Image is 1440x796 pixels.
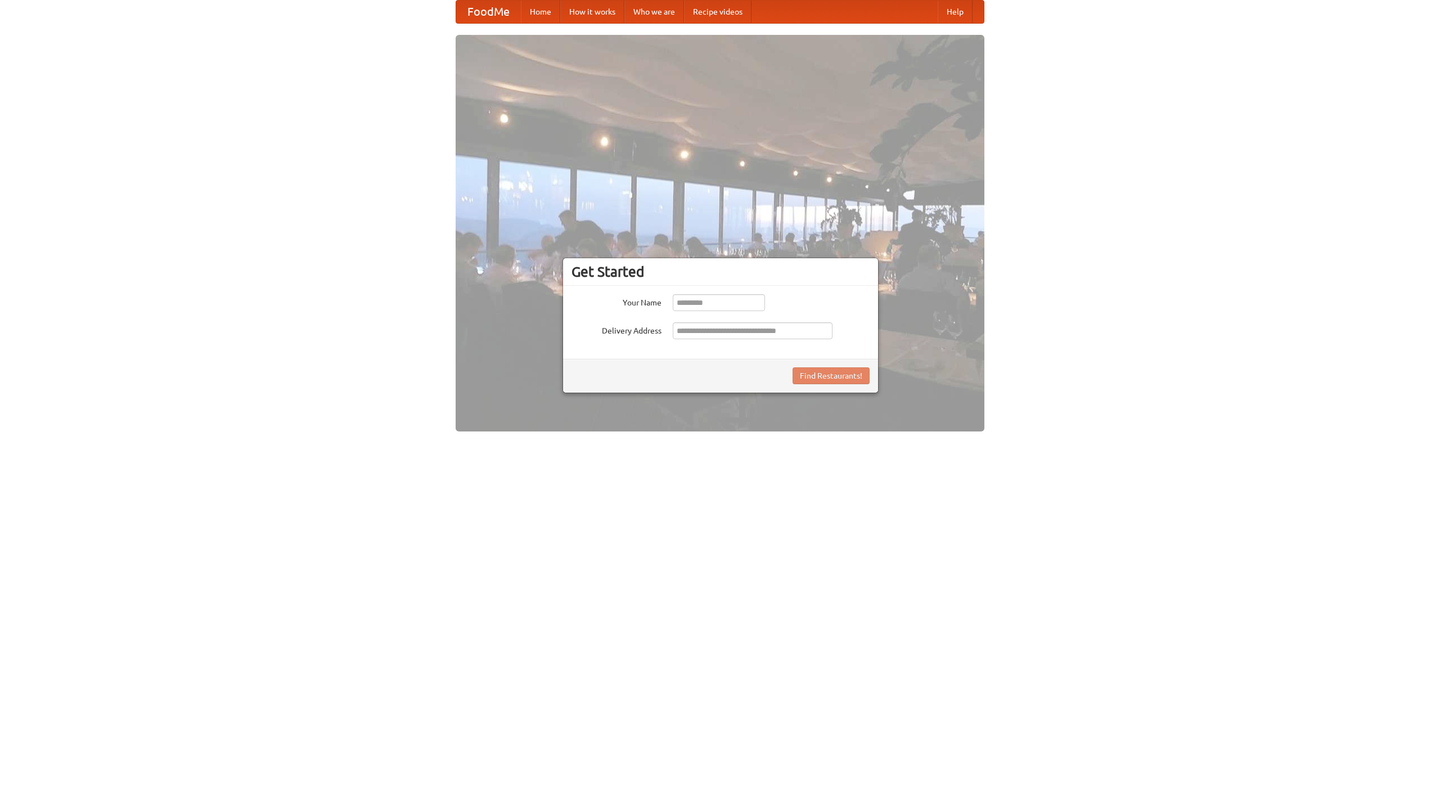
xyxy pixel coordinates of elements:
label: Your Name [571,294,661,308]
a: Recipe videos [684,1,751,23]
label: Delivery Address [571,322,661,336]
a: FoodMe [456,1,521,23]
a: Home [521,1,560,23]
h3: Get Started [571,263,870,280]
a: Who we are [624,1,684,23]
a: Help [938,1,973,23]
a: How it works [560,1,624,23]
button: Find Restaurants! [793,367,870,384]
